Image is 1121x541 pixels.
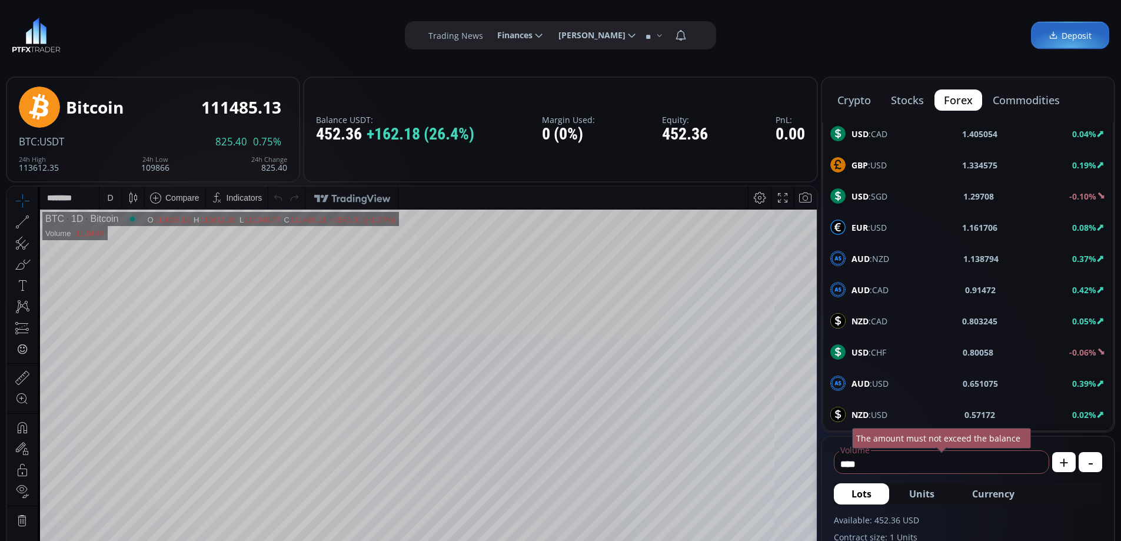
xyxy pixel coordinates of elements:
div: 1D [57,27,76,38]
span: :USD [851,377,889,390]
span: :USD [851,409,887,421]
b: 0.57172 [964,409,995,421]
div: 111485.13 [283,29,319,38]
b: AUD [851,284,870,296]
img: LOGO [12,18,61,53]
div: Volume [38,42,64,51]
div: auto [787,516,803,526]
b: NZD [851,316,869,327]
b: 0.42% [1072,284,1096,296]
span: :CHF [851,346,886,359]
label: Margin Used: [542,115,595,124]
b: GBP [851,160,868,171]
div: 0 (0%) [542,125,595,144]
b: 0.19% [1072,160,1096,171]
span: :USD [851,159,887,171]
b: 0.803245 [962,315,997,327]
div: 1y [59,516,68,526]
div: 24h Change [251,156,287,163]
div: Toggle Auto Scale [783,510,807,532]
b: USD [851,347,869,358]
b: 0.08% [1072,222,1096,233]
div: L [232,29,237,38]
div: Market open [120,27,131,38]
div: log [768,516,779,526]
label: Available: 452.36 USD [834,514,1102,526]
span: 825.40 [215,137,247,147]
div:  [11,157,20,168]
div: −1543.01 (−1.37%) [322,29,388,38]
b: 0.80058 [963,346,993,359]
b: AUD [851,378,870,389]
b: USD [851,128,869,140]
div: Toggle Percentage [747,510,764,532]
b: 0.04% [1072,128,1096,140]
div: O [140,29,147,38]
div: C [277,29,283,38]
b: -0.10% [1069,191,1096,202]
div: 109866 [141,156,169,172]
div: Indicators [219,6,255,16]
b: 1.161706 [962,221,997,234]
b: USD [851,191,869,202]
label: PnL: [776,115,805,124]
div: The amount must not exceed the balance [852,428,1031,449]
div: Go to [158,510,177,532]
div: 24h High [19,156,59,163]
b: 0.651075 [963,377,998,390]
span: Deposit [1049,29,1092,42]
span: Lots [851,487,871,501]
button: forex [934,89,982,111]
button: crypto [828,89,880,111]
button: Lots [834,483,889,505]
label: Balance USDT: [316,115,474,124]
span: :CAD [851,315,887,327]
button: 13:14:41 (UTC) [671,510,736,532]
button: commodities [983,89,1069,111]
div: 825.40 [251,156,287,172]
div: 24h Low [141,156,169,163]
span: :CAD [851,128,887,140]
b: 1.138794 [963,253,999,265]
div: Bitcoin [66,98,124,117]
b: AUD [851,253,870,264]
span: 0.75% [253,137,281,147]
div: 111348.77 [237,29,273,38]
label: Trading News [428,29,483,42]
a: Deposit [1031,22,1109,49]
span: :CAD [851,284,889,296]
div: Bitcoin [76,27,111,38]
b: NZD [851,409,869,420]
span: :USDT [37,135,64,148]
div: 1m [96,516,107,526]
div: 3m [76,516,88,526]
div: D [100,6,106,16]
span: :NZD [851,253,889,265]
div: 452.36 [316,125,474,144]
div: 452.36 [662,125,708,144]
span: Currency [972,487,1014,501]
div: BTC [38,27,57,38]
div: 5d [116,516,125,526]
b: 0.02% [1072,409,1096,420]
div: Hide Drawings Toolbar [27,482,32,498]
span: Units [909,487,934,501]
button: stocks [882,89,933,111]
div: 5y [42,516,51,526]
span: +162.18 (26.4%) [367,125,474,144]
div: 111485.13 [201,98,281,117]
b: 0.37% [1072,253,1096,264]
div: Toggle Log Scale [764,510,783,532]
b: 1.334575 [962,159,997,171]
button: Units [892,483,952,505]
button: - [1079,452,1102,472]
b: EUR [851,222,868,233]
b: -0.06% [1069,347,1096,358]
b: 0.39% [1072,378,1096,389]
span: [PERSON_NAME] [550,24,626,47]
label: Equity: [662,115,708,124]
div: 113612.35 [192,29,228,38]
span: BTC [19,135,37,148]
button: + [1052,452,1076,472]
